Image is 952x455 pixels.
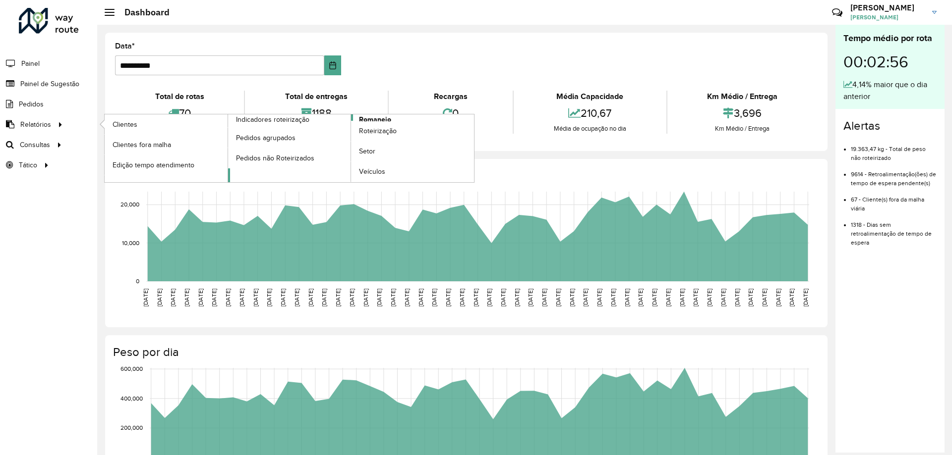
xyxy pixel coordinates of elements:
[720,289,726,306] text: [DATE]
[136,278,139,284] text: 0
[843,45,937,79] div: 00:02:56
[670,124,815,134] div: Km Médio / Entrega
[105,114,351,182] a: Indicadores roteirização
[21,58,40,69] span: Painel
[391,102,510,124] div: 0
[679,289,685,306] text: [DATE]
[236,153,314,163] span: Pedidos não Roteirizados
[280,289,286,306] text: [DATE]
[19,99,44,109] span: Pedidos
[238,289,245,306] text: [DATE]
[120,202,139,208] text: 20,000
[351,142,474,161] a: Setor
[247,91,385,102] div: Total de entregas
[500,289,506,306] text: [DATE]
[670,102,815,124] div: 3,696
[266,289,272,306] text: [DATE]
[228,148,351,168] a: Pedidos não Roteirizados
[637,289,644,306] text: [DATE]
[211,289,217,306] text: [DATE]
[569,289,575,306] text: [DATE]
[445,289,451,306] text: [DATE]
[473,289,479,306] text: [DATE]
[359,126,397,136] span: Roteirização
[122,240,139,246] text: 10,000
[670,91,815,102] div: Km Médio / Entrega
[843,119,937,133] h4: Alertas
[851,162,937,188] li: 9614 - Retroalimentação(ões) de tempo de espera pendente(s)
[651,289,657,306] text: [DATE]
[349,289,355,306] text: [DATE]
[335,289,341,306] text: [DATE]
[362,289,369,306] text: [DATE]
[105,135,228,154] a: Clientes fora malha
[228,128,351,148] a: Pedidos agrupados
[610,289,616,306] text: [DATE]
[843,32,937,45] div: Tempo médio por rota
[20,140,50,150] span: Consultas
[390,289,396,306] text: [DATE]
[734,289,740,306] text: [DATE]
[351,162,474,182] a: Veículos
[115,7,170,18] h2: Dashboard
[183,289,190,306] text: [DATE]
[113,119,137,130] span: Clientes
[706,289,713,306] text: [DATE]
[516,102,663,124] div: 210,67
[113,345,818,359] h4: Peso por dia
[851,213,937,247] li: 1318 - Dias sem retroalimentação de tempo de espera
[516,124,663,134] div: Média de ocupação no dia
[843,79,937,102] div: 4,14% maior que o dia anterior
[376,289,382,306] text: [DATE]
[324,55,342,75] button: Choose Date
[113,140,171,150] span: Clientes fora malha
[351,121,474,141] a: Roteirização
[105,155,228,175] a: Edição tempo atendimento
[118,102,241,124] div: 70
[417,289,424,306] text: [DATE]
[247,102,385,124] div: 1188
[391,91,510,102] div: Recargas
[431,289,437,306] text: [DATE]
[665,289,671,306] text: [DATE]
[827,2,848,23] a: Contato Rápido
[120,425,143,431] text: 200,000
[541,289,547,306] text: [DATE]
[252,289,259,306] text: [DATE]
[850,3,925,12] h3: [PERSON_NAME]
[802,289,809,306] text: [DATE]
[118,91,241,102] div: Total de rotas
[582,289,589,306] text: [DATE]
[120,365,143,372] text: 600,000
[294,289,300,306] text: [DATE]
[624,289,630,306] text: [DATE]
[516,91,663,102] div: Média Capacidade
[170,289,176,306] text: [DATE]
[19,160,37,170] span: Tático
[359,114,391,125] span: Romaneio
[850,13,925,22] span: [PERSON_NAME]
[120,395,143,402] text: 400,000
[555,289,561,306] text: [DATE]
[197,289,204,306] text: [DATE]
[236,133,296,143] span: Pedidos agrupados
[321,289,327,306] text: [DATE]
[307,289,314,306] text: [DATE]
[747,289,754,306] text: [DATE]
[113,160,194,170] span: Edição tempo atendimento
[115,40,135,52] label: Data
[20,79,79,89] span: Painel de Sugestão
[851,188,937,213] li: 67 - Cliente(s) fora da malha viária
[105,114,228,134] a: Clientes
[142,289,149,306] text: [DATE]
[775,289,781,306] text: [DATE]
[761,289,768,306] text: [DATE]
[459,289,465,306] text: [DATE]
[359,146,375,156] span: Setor
[486,289,492,306] text: [DATE]
[851,137,937,162] li: 19.363,47 kg - Total de peso não roteirizado
[359,166,385,177] span: Veículos
[228,114,475,182] a: Romaneio
[225,289,231,306] text: [DATE]
[692,289,699,306] text: [DATE]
